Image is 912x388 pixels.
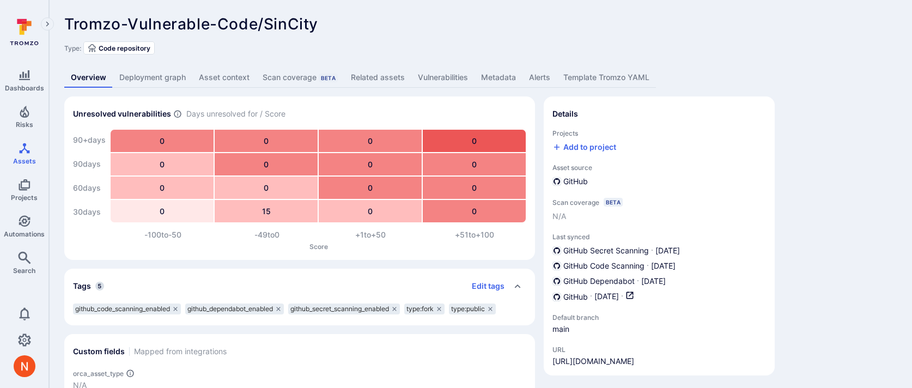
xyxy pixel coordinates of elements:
div: 0 [215,130,318,152]
span: Assets [13,157,36,165]
div: 0 [423,153,526,175]
div: 0 [423,130,526,152]
span: Mapped from integrations [134,346,227,357]
div: +1 to +50 [319,229,423,240]
p: · [621,291,623,302]
p: · [590,291,592,302]
span: github_dependabot_enabled [187,305,273,313]
div: 0 [319,153,422,175]
div: 90+ days [73,129,106,151]
span: GitHub Secret Scanning [563,245,649,256]
div: github_secret_scanning_enabled [288,304,400,314]
img: ACg8ocIprwjrgDQnDsNSk9Ghn5p5-B8DpAKWoJ5Gi9syOE4K59tr4Q=s96-c [14,355,35,377]
button: Edit tags [463,277,504,295]
span: Projects [552,129,766,137]
span: Default branch [552,313,640,322]
div: 0 [215,153,318,175]
button: Expand navigation menu [41,17,54,31]
a: Related assets [344,68,411,88]
a: Metadata [475,68,522,88]
p: · [647,260,649,271]
div: 0 [319,177,422,199]
span: main [552,324,640,335]
span: [DATE] [641,276,666,287]
div: github_code_scanning_enabled [73,304,181,314]
span: Number of vulnerabilities in status ‘Open’ ‘Triaged’ and ‘In process’ divided by score and scanne... [173,108,182,120]
div: 0 [111,153,214,175]
span: [DATE] [651,260,676,271]
div: +51 to +100 [423,229,527,240]
div: Neeren Patki [14,355,35,377]
p: · [637,276,639,287]
span: Asset source [552,163,766,172]
div: type:fork [404,304,445,314]
span: Automations [4,230,45,238]
h2: Details [552,108,578,119]
span: GitHub Code Scanning [563,260,645,271]
span: 5 [95,282,104,290]
span: Projects [11,193,38,202]
div: 0 [423,200,526,222]
span: Tromzo-Vulnerable-Code/SinCity [64,15,318,33]
div: Scan coverage [263,72,338,83]
div: -100 to -50 [111,229,215,240]
span: Risks [16,120,33,129]
span: [DATE] [655,245,680,256]
div: 0 [423,177,526,199]
span: type:public [451,305,485,313]
a: Alerts [522,68,557,88]
div: 0 [319,130,422,152]
a: Open in GitHub dashboard [625,291,634,302]
button: Add to project [552,142,616,153]
span: Code repository [99,44,150,52]
a: Overview [64,68,113,88]
h2: Unresolved vulnerabilities [73,108,171,119]
a: Deployment graph [113,68,192,88]
h2: Custom fields [73,346,125,357]
div: type:public [449,304,496,314]
span: type:fork [406,305,434,313]
span: N/A [552,211,566,222]
div: 0 [215,177,318,199]
div: 30 days [73,201,106,223]
span: Dashboards [5,84,44,92]
h2: Tags [73,281,91,292]
div: GitHub [552,176,588,187]
div: 0 [111,177,214,199]
div: Beta [604,198,623,207]
span: github_secret_scanning_enabled [290,305,389,313]
span: URL [552,345,634,354]
span: Search [13,266,35,275]
a: Asset context [192,68,256,88]
span: github_code_scanning_enabled [75,305,170,313]
div: 90 days [73,153,106,175]
span: GitHub Dependabot [563,276,635,287]
span: [DATE] [594,291,619,302]
a: Vulnerabilities [411,68,475,88]
i: Expand navigation menu [44,20,51,29]
a: [URL][DOMAIN_NAME] [552,356,634,367]
div: 15 [215,200,318,222]
div: -49 to 0 [215,229,319,240]
span: Last synced [552,233,766,241]
div: 0 [111,200,214,222]
span: Scan coverage [552,198,599,207]
span: Days unresolved for / Score [186,108,285,120]
div: Asset tabs [64,68,897,88]
span: GitHub [563,292,588,302]
span: orca_asset_type [73,369,124,378]
div: Beta [319,74,338,82]
div: 0 [111,130,214,152]
div: Collapse tags [64,269,535,304]
span: Type: [64,44,81,52]
div: 0 [319,200,422,222]
a: Template Tromzo YAML [557,68,656,88]
div: github_dependabot_enabled [185,304,284,314]
div: 60 days [73,177,106,199]
p: · [651,245,653,256]
p: Score [111,242,526,251]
